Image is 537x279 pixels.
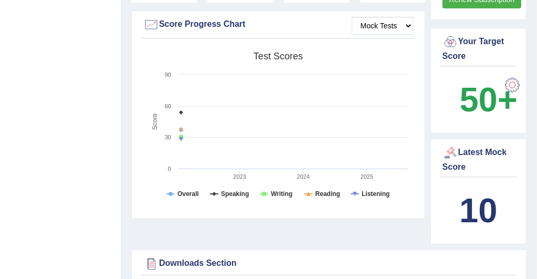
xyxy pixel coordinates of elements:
[143,17,413,33] div: Score Progress Chart
[143,256,514,272] div: Downloads Section
[362,190,389,198] tspan: Listening
[168,166,171,172] text: 0
[165,71,171,78] text: 90
[221,190,249,198] tspan: Speaking
[443,34,514,63] div: Your Target Score
[315,190,340,198] tspan: Reading
[460,80,518,119] b: 50+
[165,103,171,109] text: 60
[165,134,171,140] text: 30
[443,145,514,173] div: Latest Mock Score
[177,190,199,198] tspan: Overall
[254,51,303,61] tspan: Test scores
[151,113,159,130] tspan: Score
[271,190,292,198] tspan: Writing
[233,173,246,180] text: 2023
[361,173,373,180] text: 2025
[459,191,497,230] b: 10
[297,173,309,180] text: 2024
